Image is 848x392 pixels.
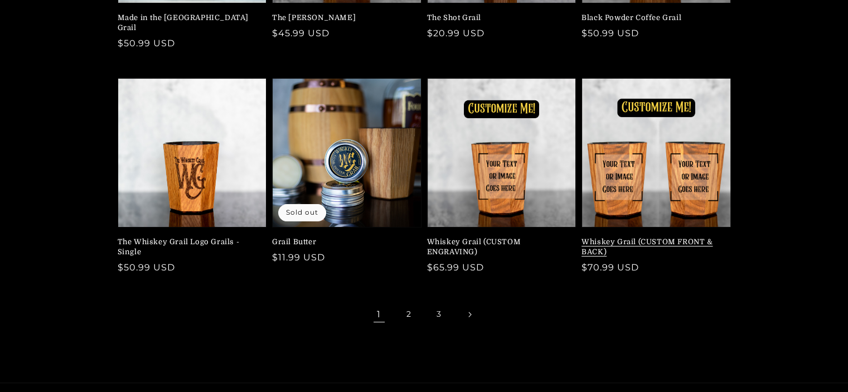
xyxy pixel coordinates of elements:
[427,302,452,327] a: Page 3
[582,13,724,23] a: Black Powder Coffee Grail
[118,237,260,257] a: The Whiskey Grail Logo Grails - Single
[118,13,260,33] a: Made in the [GEOGRAPHIC_DATA] Grail
[367,302,391,327] span: Page 1
[582,237,724,257] a: Whiskey Grail (CUSTOM FRONT & BACK)
[118,302,731,327] nav: Pagination
[427,237,570,257] a: Whiskey Grail (CUSTOM ENGRAVING)
[272,237,415,247] a: Grail Butter
[272,13,415,23] a: The [PERSON_NAME]
[457,302,482,327] a: Next page
[397,302,421,327] a: Page 2
[427,13,570,23] a: The Shot Grail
